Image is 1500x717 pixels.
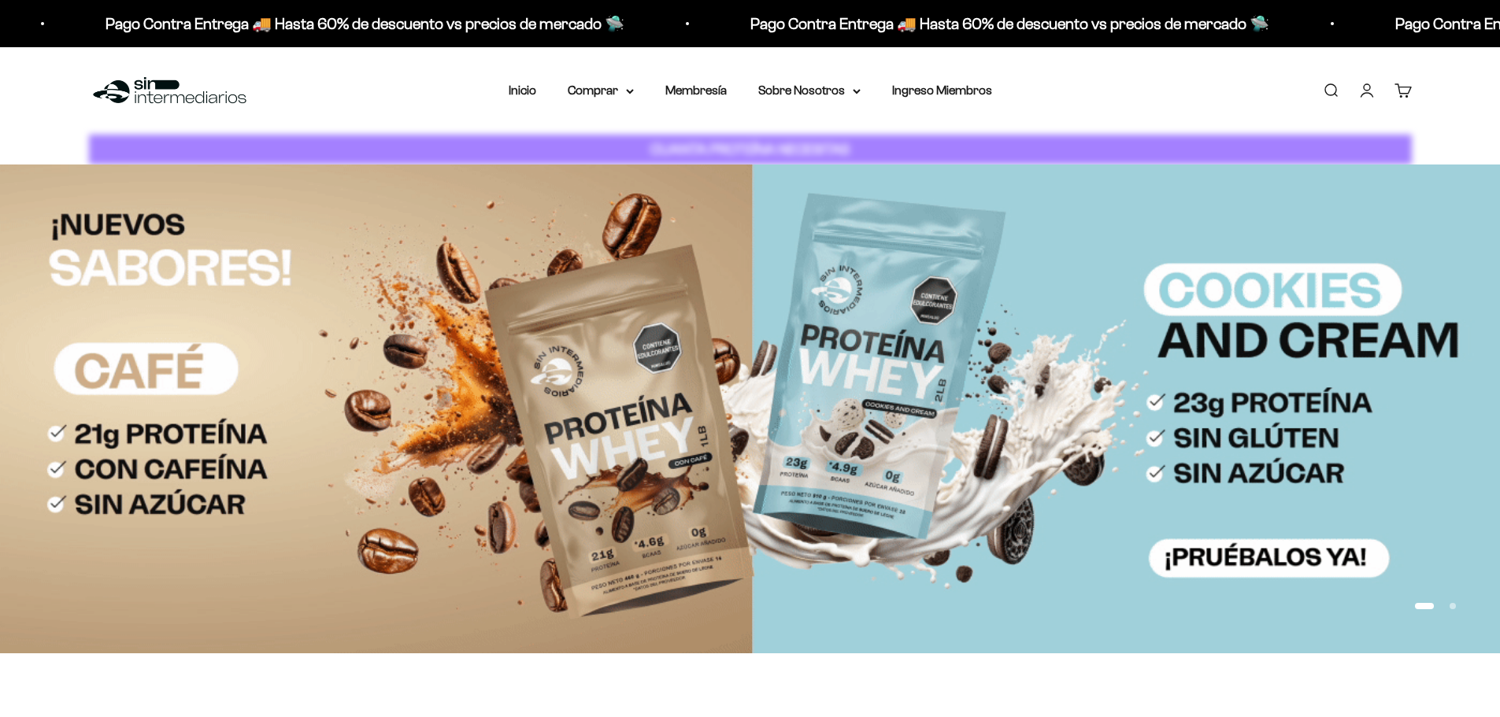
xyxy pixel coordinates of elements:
[568,80,634,101] summary: Comprar
[719,11,1238,36] p: Pago Contra Entrega 🚚 Hasta 60% de descuento vs precios de mercado 🛸
[650,141,850,157] strong: CUANTA PROTEÍNA NECESITAS
[665,83,727,97] a: Membresía
[758,80,861,101] summary: Sobre Nosotros
[892,83,992,97] a: Ingreso Miembros
[74,11,593,36] p: Pago Contra Entrega 🚚 Hasta 60% de descuento vs precios de mercado 🛸
[509,83,536,97] a: Inicio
